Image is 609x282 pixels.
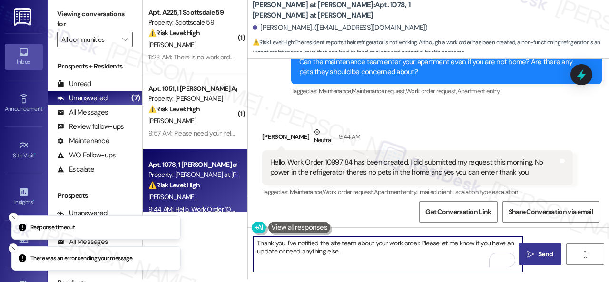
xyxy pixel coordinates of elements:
span: : The resident reports their refrigerator is not working. Although a work order has been created,... [253,38,609,58]
div: Property: [PERSON_NAME] [148,94,236,104]
div: [PERSON_NAME]. ([EMAIL_ADDRESS][DOMAIN_NAME]) [253,23,428,33]
div: Prospects [48,191,142,201]
span: • [33,197,34,204]
div: Neutral [312,127,334,147]
p: Response timeout [30,224,75,232]
button: Close toast [9,243,18,253]
button: Close toast [9,213,18,222]
div: All Messages [57,107,108,117]
a: Inbox [5,44,43,69]
span: Share Conversation via email [509,207,593,217]
div: (7) [129,91,142,106]
span: [PERSON_NAME] [148,117,196,125]
span: • [34,151,36,157]
strong: ⚠️ Risk Level: High [148,181,200,189]
div: Review follow-ups [57,122,124,132]
button: Share Conversation via email [502,201,599,223]
div: Apt. 1051, 1 [PERSON_NAME] Apts LLC [148,84,236,94]
div: 9:44 AM [336,132,360,142]
span: Apartment entry [457,87,500,95]
div: 9:57 AM: Please need your help Thankyou i was parked by the dumpster near building 9 [148,129,391,137]
i:  [122,36,128,43]
div: Property: [PERSON_NAME] at [PERSON_NAME] [148,170,236,180]
span: • [42,104,44,111]
i:  [527,251,534,258]
button: Send [519,243,561,265]
div: Escalate [57,165,94,175]
div: Property: Scottsdale 59 [148,18,236,28]
div: Unanswered [57,93,108,103]
span: Send [538,249,553,259]
span: Maintenance , [319,87,352,95]
span: Work order request , [406,87,457,95]
button: Get Conversation Link [419,201,497,223]
div: WO Follow-ups [57,150,116,160]
div: Tagged as: [291,84,602,98]
span: Escalation type escalation [452,188,518,196]
span: Maintenance , [290,188,323,196]
label: Viewing conversations for [57,7,133,32]
div: Maintenance [57,136,109,146]
i:  [581,251,589,258]
div: Hello. Work Order 10997184 has been created. I did submitted my request this morning. No power in... [270,157,558,178]
a: Insights • [5,184,43,210]
div: Tagged as: [262,185,573,199]
textarea: To enrich screen reader interactions, please activate Accessibility in Grammarly extension settings [253,236,523,272]
a: Buildings [5,231,43,256]
div: Apt. 1078, 1 [PERSON_NAME] at [PERSON_NAME] [148,160,236,170]
span: [PERSON_NAME] [148,40,196,49]
span: Work order request , [323,188,374,196]
span: Apartment entry , [374,188,417,196]
img: ResiDesk Logo [14,8,33,26]
span: [PERSON_NAME] [148,193,196,201]
span: Maintenance request , [352,87,406,95]
input: All communities [61,32,118,47]
span: Emailed client , [416,188,452,196]
strong: ⚠️ Risk Level: High [253,39,294,46]
div: Prospects + Residents [48,61,142,71]
div: Unread [57,79,91,89]
span: Get Conversation Link [425,207,491,217]
strong: ⚠️ Risk Level: High [148,29,200,37]
p: There was an error sending your message. [30,254,134,263]
div: Apt. A225, 1 Scottsdale 59 [148,8,236,18]
a: Site Visit • [5,137,43,163]
strong: ⚠️ Risk Level: High [148,105,200,113]
div: [PERSON_NAME] [262,127,573,150]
